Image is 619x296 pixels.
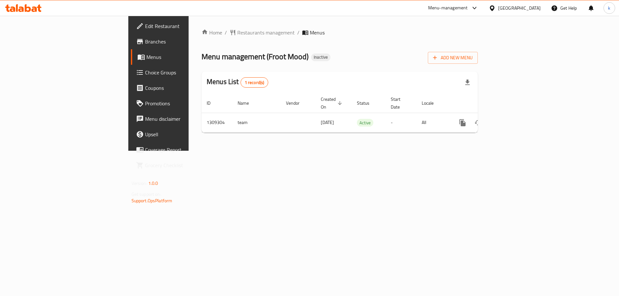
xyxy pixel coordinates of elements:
[148,179,158,187] span: 1.0.0
[311,53,330,61] div: Inactive
[131,96,232,111] a: Promotions
[460,75,475,90] div: Export file
[241,77,269,88] div: Total records count
[201,49,309,64] span: Menu management ( Froot Mood )
[146,53,227,61] span: Menus
[321,95,344,111] span: Created On
[207,77,268,88] h2: Menus List
[286,99,308,107] span: Vendor
[417,113,450,132] td: All
[145,38,227,45] span: Branches
[145,115,227,123] span: Menu disclaimer
[310,29,325,36] span: Menus
[608,5,610,12] span: k
[132,190,161,198] span: Get support on:
[131,80,232,96] a: Coupons
[311,54,330,60] span: Inactive
[131,158,232,173] a: Grocery Checklist
[132,179,147,187] span: Version:
[498,5,541,12] div: [GEOGRAPHIC_DATA]
[201,93,522,133] table: enhanced table
[321,118,334,127] span: [DATE]
[232,113,281,132] td: team
[470,115,486,130] button: Change Status
[207,99,219,107] span: ID
[455,115,470,130] button: more
[357,119,373,127] span: Active
[297,29,300,36] li: /
[145,22,227,30] span: Edit Restaurant
[131,65,232,80] a: Choice Groups
[131,111,232,127] a: Menu disclaimer
[145,69,227,76] span: Choice Groups
[201,29,478,36] nav: breadcrumb
[131,127,232,142] a: Upsell
[386,113,417,132] td: -
[131,142,232,158] a: Coverage Report
[145,161,227,169] span: Grocery Checklist
[145,146,227,154] span: Coverage Report
[433,54,473,62] span: Add New Menu
[357,99,378,107] span: Status
[428,52,478,64] button: Add New Menu
[230,29,295,36] a: Restaurants management
[422,99,442,107] span: Locale
[132,196,172,205] a: Support.OpsPlatform
[145,130,227,138] span: Upsell
[391,95,409,111] span: Start Date
[238,99,257,107] span: Name
[241,80,268,86] span: 1 record(s)
[131,34,232,49] a: Branches
[237,29,295,36] span: Restaurants management
[145,100,227,107] span: Promotions
[450,93,522,113] th: Actions
[131,49,232,65] a: Menus
[428,4,468,12] div: Menu-management
[145,84,227,92] span: Coupons
[131,18,232,34] a: Edit Restaurant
